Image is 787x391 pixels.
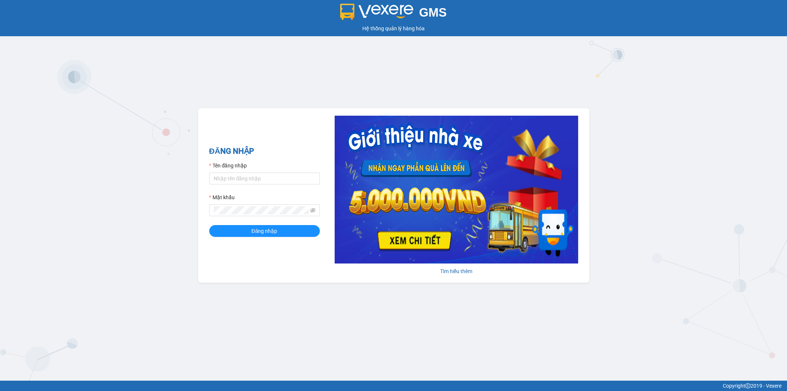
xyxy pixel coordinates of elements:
[209,145,320,157] h2: ĐĂNG NHẬP
[209,173,320,184] input: Tên đăng nhập
[209,193,235,201] label: Mật khẩu
[340,11,447,17] a: GMS
[335,267,578,275] div: Tìm hiểu thêm
[335,116,578,263] img: banner-0
[214,206,309,214] input: Mật khẩu
[419,6,447,19] span: GMS
[2,24,785,33] div: Hệ thống quản lý hàng hóa
[6,382,781,390] div: Copyright 2019 - Vexere
[252,227,277,235] span: Đăng nhập
[209,161,247,170] label: Tên đăng nhập
[745,383,750,388] span: copyright
[340,4,413,20] img: logo 2
[310,208,315,213] span: eye-invisible
[209,225,320,237] button: Đăng nhập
